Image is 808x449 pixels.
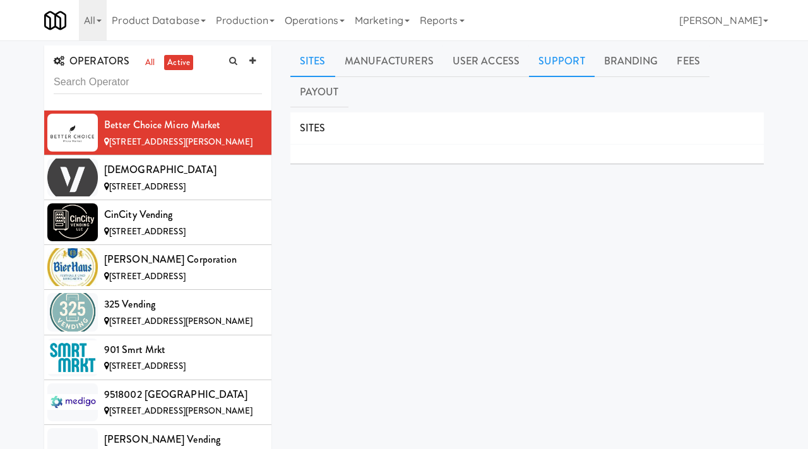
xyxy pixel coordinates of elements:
[443,45,529,77] a: User Access
[335,45,443,77] a: Manufacturers
[54,71,262,94] input: Search Operator
[109,360,186,372] span: [STREET_ADDRESS]
[109,225,186,237] span: [STREET_ADDRESS]
[109,315,252,327] span: [STREET_ADDRESS][PERSON_NAME]
[44,290,271,335] li: 325 Vending[STREET_ADDRESS][PERSON_NAME]
[104,160,262,179] div: [DEMOGRAPHIC_DATA]
[109,136,252,148] span: [STREET_ADDRESS][PERSON_NAME]
[104,430,262,449] div: [PERSON_NAME] Vending
[290,76,348,108] a: Payout
[300,121,326,135] span: SITES
[44,380,271,425] li: 9518002 [GEOGRAPHIC_DATA][STREET_ADDRESS][PERSON_NAME]
[595,45,668,77] a: Branding
[109,405,252,417] span: [STREET_ADDRESS][PERSON_NAME]
[104,340,262,359] div: 901 Smrt Mrkt
[667,45,709,77] a: Fees
[44,200,271,245] li: CinCity Vending[STREET_ADDRESS]
[44,9,66,32] img: Micromart
[104,250,262,269] div: [PERSON_NAME] Corporation
[164,55,193,71] a: active
[104,116,262,135] div: Better Choice Micro Market
[109,181,186,193] span: [STREET_ADDRESS]
[54,54,129,68] span: OPERATORS
[44,111,271,155] li: Better Choice Micro Market[STREET_ADDRESS][PERSON_NAME]
[529,45,595,77] a: Support
[44,155,271,200] li: [DEMOGRAPHIC_DATA][STREET_ADDRESS]
[142,55,158,71] a: all
[44,335,271,380] li: 901 Smrt Mrkt[STREET_ADDRESS]
[290,45,335,77] a: Sites
[104,385,262,404] div: 9518002 [GEOGRAPHIC_DATA]
[104,295,262,314] div: 325 Vending
[104,205,262,224] div: CinCity Vending
[109,270,186,282] span: [STREET_ADDRESS]
[44,245,271,290] li: [PERSON_NAME] Corporation[STREET_ADDRESS]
